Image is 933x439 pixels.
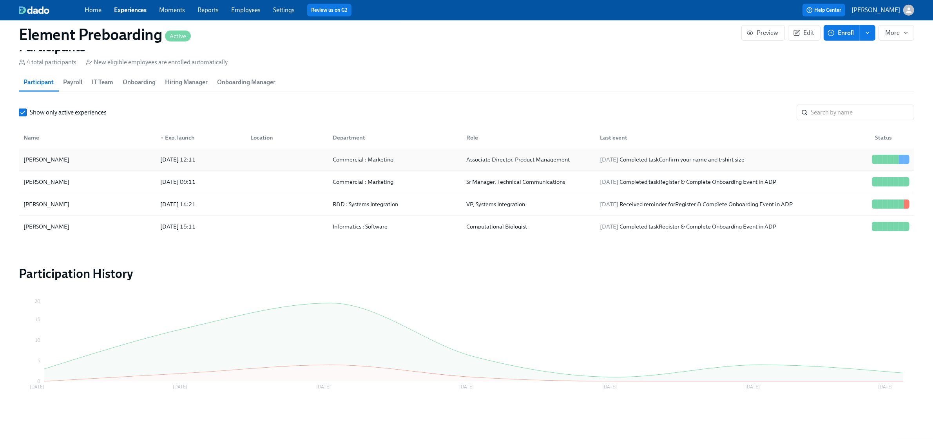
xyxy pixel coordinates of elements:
[19,216,914,238] div: [PERSON_NAME][DATE] 15:11Informatics : SoftwareComputational Biologist[DATE] Completed taskRegist...
[851,6,900,15] p: [PERSON_NAME]
[173,385,187,390] tspan: [DATE]
[463,222,594,231] div: Computational Biologist
[30,108,107,117] span: Show only active experiences
[19,58,76,67] div: 4 total participants
[330,222,460,231] div: Informatics : Software
[597,155,869,164] div: Completed task Confirm your name and t-shirt size
[795,29,814,37] span: Edit
[600,223,618,230] span: [DATE]
[35,299,40,304] tspan: 20
[19,6,49,14] img: dado
[36,317,40,323] tspan: 15
[597,222,869,231] div: Completed task Register & Complete Onboarding Event in ADP
[330,200,460,209] div: R&D : Systems Integration
[748,29,778,37] span: Preview
[38,358,40,364] tspan: 5
[92,77,113,88] span: IT Team
[869,130,913,145] div: Status
[37,379,40,384] tspan: 0
[123,77,156,88] span: Onboarding
[19,6,85,14] a: dado
[788,25,821,41] button: Edit
[307,4,351,16] button: Review us on G2
[157,222,244,231] div: [DATE] 15:11
[459,385,474,390] tspan: [DATE]
[154,130,244,145] div: ▼Exp. launch
[157,133,244,142] div: Exp. launch
[885,29,908,37] span: More
[63,77,82,88] span: Payroll
[311,6,348,14] a: Review us on G2
[19,171,914,193] div: [PERSON_NAME][DATE] 09:11Commercial : MarketingSr Manager, Technical Communications[DATE] Complet...
[829,29,854,37] span: Enroll
[273,6,295,14] a: Settings
[157,155,244,164] div: [DATE] 12:11
[463,155,594,164] div: Associate Director, Product Management
[160,136,164,140] span: ▼
[330,155,460,164] div: Commercial : Marketing
[851,5,914,16] button: [PERSON_NAME]
[872,133,913,142] div: Status
[746,385,760,390] tspan: [DATE]
[19,266,914,281] h2: Participation History
[157,177,244,187] div: [DATE] 09:11
[600,201,618,208] span: [DATE]
[597,133,869,142] div: Last event
[247,133,326,142] div: Location
[24,77,54,88] span: Participant
[86,58,228,67] div: New eligible employees are enrolled automatically
[159,6,185,14] a: Moments
[20,133,154,142] div: Name
[463,200,594,209] div: VP, Systems Integration
[824,25,860,41] button: Enroll
[20,155,72,164] div: [PERSON_NAME]
[85,6,101,14] a: Home
[330,133,460,142] div: Department
[594,130,869,145] div: Last event
[316,385,331,390] tspan: [DATE]
[19,193,914,216] div: [PERSON_NAME][DATE] 14:21R&D : Systems IntegrationVP, Systems Integration[DATE] Received reminder...
[597,177,869,187] div: Completed task Register & Complete Onboarding Event in ADP
[114,6,147,14] a: Experiences
[165,33,191,39] span: Active
[197,6,219,14] a: Reports
[860,25,875,41] button: enroll
[217,77,275,88] span: Onboarding Manager
[463,133,594,142] div: Role
[30,385,44,390] tspan: [DATE]
[20,222,154,231] div: [PERSON_NAME]
[600,156,618,163] span: [DATE]
[165,77,208,88] span: Hiring Manager
[597,200,869,209] div: Received reminder for Register & Complete Onboarding Event in ADP
[20,200,154,209] div: [PERSON_NAME]
[811,105,914,120] input: Search by name
[806,6,841,14] span: Help Center
[602,385,617,390] tspan: [DATE]
[330,177,460,187] div: Commercial : Marketing
[244,130,326,145] div: Location
[157,200,244,209] div: [DATE] 14:21
[231,6,261,14] a: Employees
[741,25,785,41] button: Preview
[20,130,154,145] div: Name
[20,177,154,187] div: [PERSON_NAME]
[803,4,845,16] button: Help Center
[600,178,618,185] span: [DATE]
[460,130,594,145] div: Role
[463,177,594,187] div: Sr Manager, Technical Communications
[19,25,191,44] h1: Element Preboarding
[19,149,914,171] div: [PERSON_NAME][DATE] 12:11Commercial : MarketingAssociate Director, Product Management[DATE] Compl...
[878,385,893,390] tspan: [DATE]
[327,130,460,145] div: Department
[35,337,40,343] tspan: 10
[879,25,914,41] button: More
